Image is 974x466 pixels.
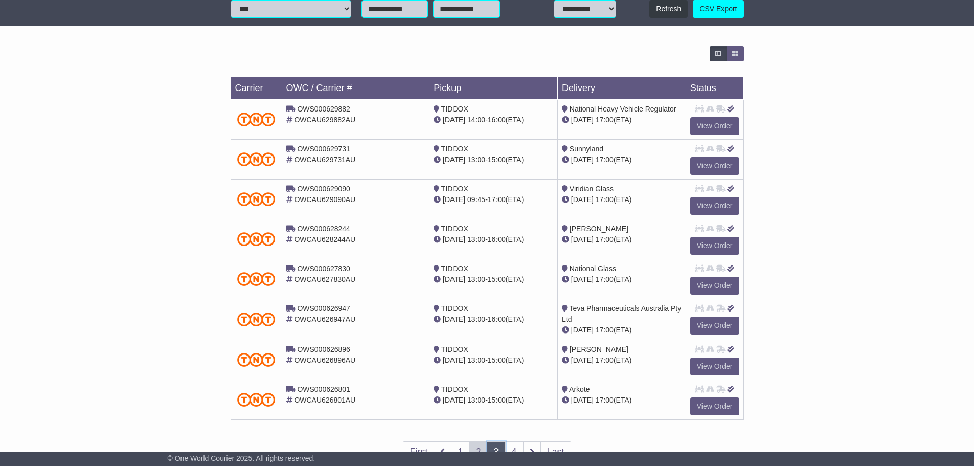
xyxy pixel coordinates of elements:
span: [DATE] [443,315,465,323]
a: View Order [690,117,739,135]
span: [DATE] [443,116,465,124]
a: 2 [469,441,487,462]
span: 13:00 [467,156,485,164]
span: National Glass [570,264,616,273]
span: 13:00 [467,396,485,404]
span: 17:00 [596,326,614,334]
span: © One World Courier 2025. All rights reserved. [168,454,315,462]
span: [DATE] [571,396,594,404]
div: - (ETA) [434,234,553,245]
span: [DATE] [571,156,594,164]
span: 13:00 [467,315,485,323]
div: - (ETA) [434,115,553,125]
span: [DATE] [571,195,594,204]
span: OWCAU629731AU [294,156,355,164]
div: - (ETA) [434,194,553,205]
span: TIDDOX [441,345,468,353]
span: 15:00 [488,275,506,283]
span: OWS000626896 [297,345,350,353]
span: Viridian Glass [570,185,614,193]
span: 17:00 [596,356,614,364]
span: [DATE] [571,275,594,283]
div: - (ETA) [434,154,553,165]
img: TNT_Domestic.png [237,313,276,326]
span: 15:00 [488,396,506,404]
span: 17:00 [596,235,614,243]
span: [PERSON_NAME] [570,225,628,233]
span: 17:00 [488,195,506,204]
span: OWCAU629090AU [294,195,355,204]
span: 14:00 [467,116,485,124]
div: (ETA) [562,395,682,406]
span: TIDDOX [441,145,468,153]
span: OWCAU627830AU [294,275,355,283]
td: Pickup [429,77,558,100]
a: First [403,441,434,462]
img: TNT_Domestic.png [237,192,276,206]
span: OWS000629090 [297,185,350,193]
div: (ETA) [562,154,682,165]
div: - (ETA) [434,314,553,325]
a: 1 [451,441,469,462]
div: - (ETA) [434,274,553,285]
span: [DATE] [571,356,594,364]
div: (ETA) [562,194,682,205]
a: View Order [690,397,739,415]
div: - (ETA) [434,395,553,406]
span: OWCAU629882AU [294,116,355,124]
a: View Order [690,197,739,215]
span: 16:00 [488,235,506,243]
span: 17:00 [596,195,614,204]
td: Carrier [231,77,282,100]
span: OWS000627830 [297,264,350,273]
span: 17:00 [596,156,614,164]
div: (ETA) [562,325,682,336]
span: OWS000626947 [297,304,350,313]
a: View Order [690,157,739,175]
span: Sunnyland [570,145,603,153]
span: [DATE] [571,235,594,243]
span: Teva Pharmaceuticals Australia Pty Ltd [562,304,681,323]
span: 16:00 [488,315,506,323]
span: 17:00 [596,275,614,283]
span: 13:00 [467,235,485,243]
span: National Heavy Vehicle Regulator [570,105,676,113]
span: TIDDOX [441,225,468,233]
div: (ETA) [562,115,682,125]
div: - (ETA) [434,355,553,366]
span: 16:00 [488,116,506,124]
span: OWS000628244 [297,225,350,233]
div: (ETA) [562,355,682,366]
span: OWS000626801 [297,385,350,393]
span: OWCAU626801AU [294,396,355,404]
span: OWCAU626947AU [294,315,355,323]
span: Arkote [569,385,590,393]
a: View Order [690,237,739,255]
span: TIDDOX [441,105,468,113]
span: OWS000629882 [297,105,350,113]
span: [DATE] [443,235,465,243]
span: [DATE] [443,275,465,283]
span: TIDDOX [441,264,468,273]
a: View Order [690,358,739,375]
span: 13:00 [467,275,485,283]
span: 17:00 [596,116,614,124]
td: Delivery [557,77,686,100]
img: TNT_Domestic.png [237,232,276,246]
span: OWCAU626896AU [294,356,355,364]
div: (ETA) [562,274,682,285]
a: View Order [690,277,739,295]
td: OWC / Carrier # [282,77,429,100]
a: Last [540,441,571,462]
span: [PERSON_NAME] [570,345,628,353]
span: [DATE] [443,195,465,204]
img: TNT_Domestic.png [237,353,276,367]
span: 15:00 [488,356,506,364]
img: TNT_Domestic.png [237,113,276,126]
img: TNT_Domestic.png [237,152,276,166]
span: 15:00 [488,156,506,164]
span: TIDDOX [441,385,468,393]
span: 09:45 [467,195,485,204]
span: [DATE] [571,326,594,334]
span: OWCAU628244AU [294,235,355,243]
